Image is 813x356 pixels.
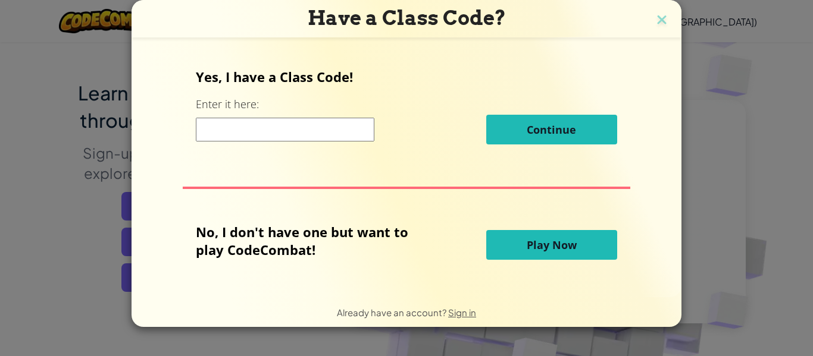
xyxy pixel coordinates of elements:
[196,68,617,86] p: Yes, I have a Class Code!
[486,230,617,260] button: Play Now
[448,307,476,318] a: Sign in
[527,122,576,137] span: Continue
[527,238,577,252] span: Play Now
[654,12,670,30] img: close icon
[337,307,448,318] span: Already have an account?
[196,223,426,259] p: No, I don't have one but want to play CodeCombat!
[486,115,617,144] button: Continue
[308,6,506,30] span: Have a Class Code?
[196,97,259,112] label: Enter it here:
